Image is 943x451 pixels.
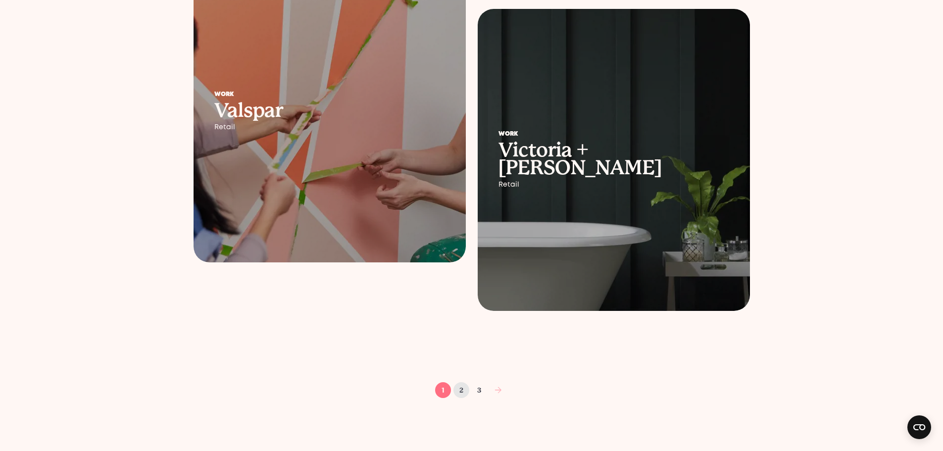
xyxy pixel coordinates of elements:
div: Retail [498,181,729,189]
div: Retail [214,123,445,131]
a: Victoria + Albert Work Victoria + [PERSON_NAME] Retail [478,9,750,311]
a: 3 [472,382,488,398]
h2: Victoria + [PERSON_NAME] [498,141,729,177]
button: Open CMP widget [907,415,931,439]
div: Work [214,92,445,98]
a: 1 [435,382,451,398]
h2: Valspar [214,101,445,119]
div: Work [498,131,729,137]
a: 2 [453,382,469,398]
